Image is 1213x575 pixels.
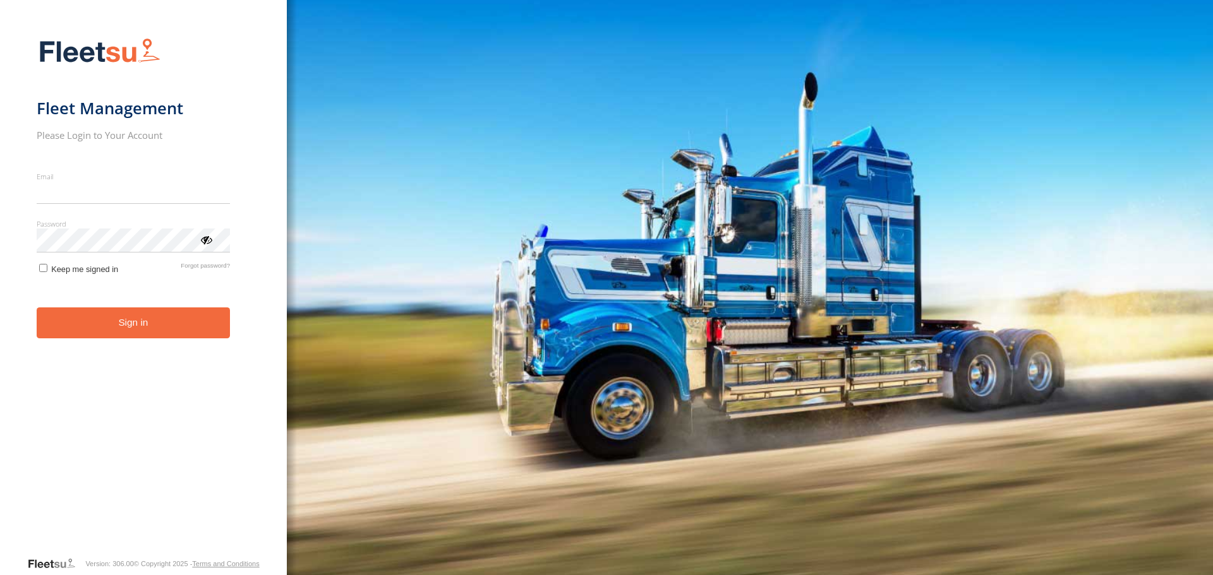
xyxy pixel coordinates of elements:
[37,129,231,141] h2: Please Login to Your Account
[37,219,231,228] label: Password
[37,30,251,556] form: main
[200,233,212,246] div: ViewPassword
[192,560,259,567] a: Terms and Conditions
[27,557,85,570] a: Visit our Website
[85,560,133,567] div: Version: 306.00
[37,172,231,181] label: Email
[37,98,231,119] h1: Fleet Management
[37,35,163,68] img: Fleetsu
[39,264,47,272] input: Keep me signed in
[37,307,231,338] button: Sign in
[51,264,118,274] span: Keep me signed in
[134,560,260,567] div: © Copyright 2025 -
[181,262,230,274] a: Forgot password?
